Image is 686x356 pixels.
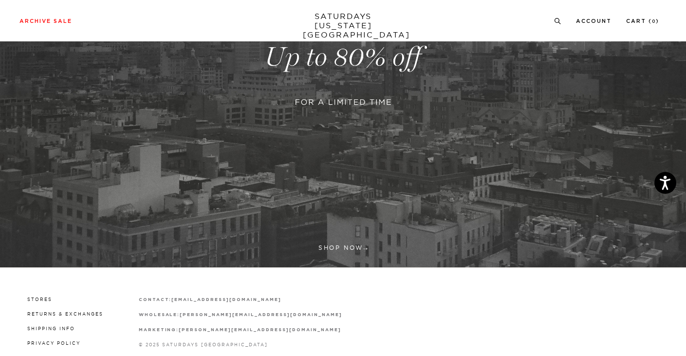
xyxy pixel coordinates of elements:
a: Account [576,19,612,24]
small: 0 [652,19,656,24]
a: Stores [27,297,52,302]
p: © 2025 Saturdays [GEOGRAPHIC_DATA] [139,341,342,348]
strong: [PERSON_NAME][EMAIL_ADDRESS][DOMAIN_NAME] [179,328,341,332]
a: Privacy Policy [27,340,80,346]
a: SATURDAYS[US_STATE][GEOGRAPHIC_DATA] [303,12,383,39]
strong: wholesale: [139,313,180,317]
strong: contact: [139,298,172,302]
a: [PERSON_NAME][EMAIL_ADDRESS][DOMAIN_NAME] [180,312,342,317]
strong: [EMAIL_ADDRESS][DOMAIN_NAME] [171,298,281,302]
a: [EMAIL_ADDRESS][DOMAIN_NAME] [171,297,281,302]
a: Archive Sale [19,19,72,24]
a: Cart (0) [626,19,659,24]
strong: [PERSON_NAME][EMAIL_ADDRESS][DOMAIN_NAME] [180,313,342,317]
a: Shipping Info [27,326,75,331]
strong: marketing: [139,328,179,332]
a: Returns & Exchanges [27,311,103,317]
a: [PERSON_NAME][EMAIL_ADDRESS][DOMAIN_NAME] [179,327,341,332]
